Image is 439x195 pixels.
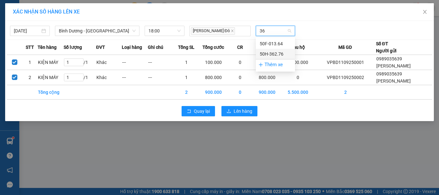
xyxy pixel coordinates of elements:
span: STT [26,44,34,51]
td: Khác [96,70,122,85]
b: Phiếu giao hàng [61,41,120,49]
td: VPBD1109250001 [315,55,376,70]
button: rollbackQuay lại [182,106,215,116]
td: --- [148,70,174,85]
td: --- [122,70,148,85]
td: KIỆN MÁY [38,70,63,85]
li: Tổng kho TTC [PERSON_NAME], Đường 10, [PERSON_NAME], Dĩ An [36,16,146,32]
td: Tổng cộng [38,85,63,99]
div: Số ĐT Người gửi [376,40,397,54]
td: 900.000 [253,85,281,99]
span: [PERSON_NAME] [376,78,411,84]
td: 1 [174,70,199,85]
span: plus [258,62,263,67]
span: rollback [187,109,191,114]
button: uploadLên hàng [221,106,257,116]
td: 0 [281,70,315,85]
span: [PERSON_NAME] Đô [191,27,235,35]
span: Số lượng [64,44,82,51]
span: close [231,29,234,32]
span: Lên hàng [234,108,252,115]
td: 900.000 [199,85,227,99]
li: Hotline: 0786454126 [36,32,146,40]
td: 0 [227,85,253,99]
td: 1 [174,55,199,70]
td: --- [148,55,174,70]
td: 100.000 [199,55,227,70]
td: 0 [227,55,253,70]
td: 1 [22,55,38,70]
td: 2 [22,70,38,85]
span: Quay lại [194,108,210,115]
b: Hồng Đức Express [57,7,125,15]
td: 5.500.000 [281,85,315,99]
span: [PERSON_NAME] [376,63,411,68]
div: 50H-362.76 [260,50,291,58]
td: KIỆN MÁY [38,55,63,70]
td: --- [122,55,148,70]
span: Ghi chú [148,44,163,51]
td: Khác [96,55,122,70]
div: Thêm xe [256,59,295,70]
span: Bình Dương - Đắk Lắk [59,26,136,36]
span: Thu hộ [291,44,305,51]
span: 0989035639 [376,56,402,61]
span: Tên hàng [38,44,57,51]
td: 800.000 [253,70,281,85]
span: Mã GD [338,44,352,51]
span: 18:00 [148,26,181,36]
span: 0989035639 [376,71,402,76]
span: Tổng cước [202,44,224,51]
div: 50F-013.64 [260,40,291,47]
button: Close [416,3,434,21]
div: 50F-013.64 [256,39,295,49]
span: CR [237,44,243,51]
div: 50H-362.76 [256,49,295,59]
span: down [132,29,136,33]
td: 800.000 [199,70,227,85]
td: 100.000 [253,55,281,70]
td: VPBD1109250002 [315,70,376,85]
span: Loại hàng [122,44,142,51]
td: 2 [315,85,376,99]
td: / 1 [64,55,96,70]
span: Tổng SL [178,44,194,51]
td: 5.500.000 [281,55,315,70]
span: close [422,9,427,14]
input: 11/09/2025 [14,27,40,34]
span: upload [227,109,231,114]
span: XÁC NHẬN SỐ HÀNG LÊN XE [13,9,80,15]
td: 2 [174,85,199,99]
img: logo.jpg [8,8,40,40]
td: / 1 [64,70,96,85]
span: ĐVT [96,44,105,51]
td: 0 [227,70,253,85]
